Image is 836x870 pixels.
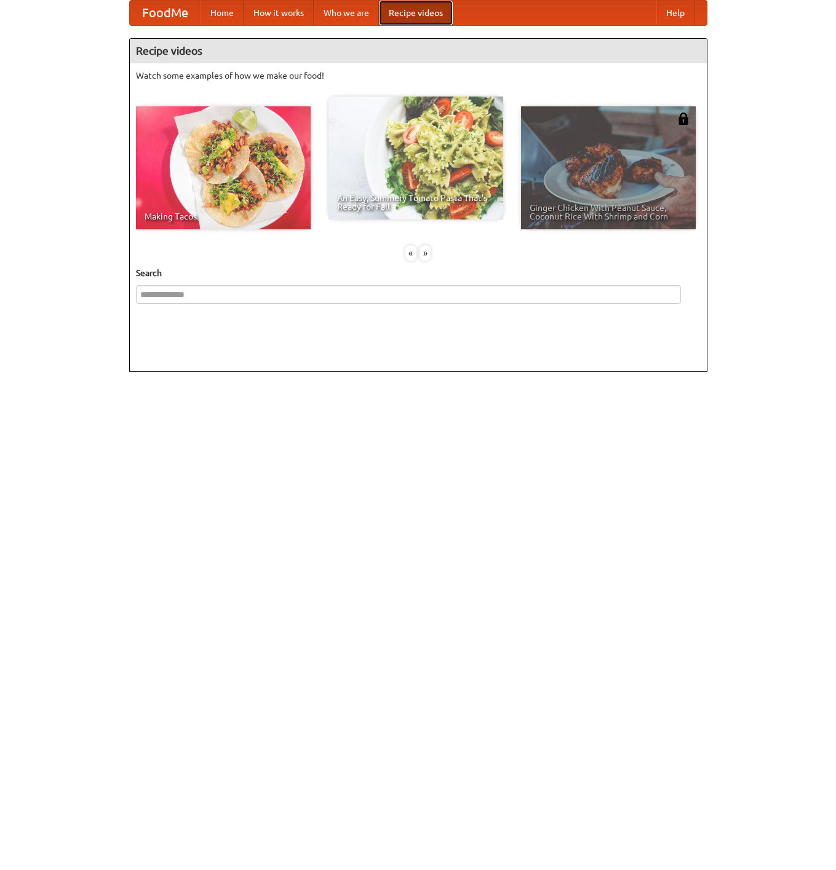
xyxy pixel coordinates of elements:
a: Home [201,1,244,25]
a: How it works [244,1,314,25]
h4: Recipe videos [130,39,707,63]
a: Making Tacos [136,106,311,229]
a: Recipe videos [379,1,453,25]
a: FoodMe [130,1,201,25]
h5: Search [136,267,701,279]
p: Watch some examples of how we make our food! [136,69,701,82]
span: Making Tacos [145,212,302,221]
a: Who we are [314,1,379,25]
span: An Easy, Summery Tomato Pasta That's Ready for Fall [337,194,495,211]
div: » [420,245,431,261]
a: An Easy, Summery Tomato Pasta That's Ready for Fall [328,97,503,219]
img: 483408.png [677,113,690,125]
div: « [405,245,416,261]
a: Help [656,1,695,25]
